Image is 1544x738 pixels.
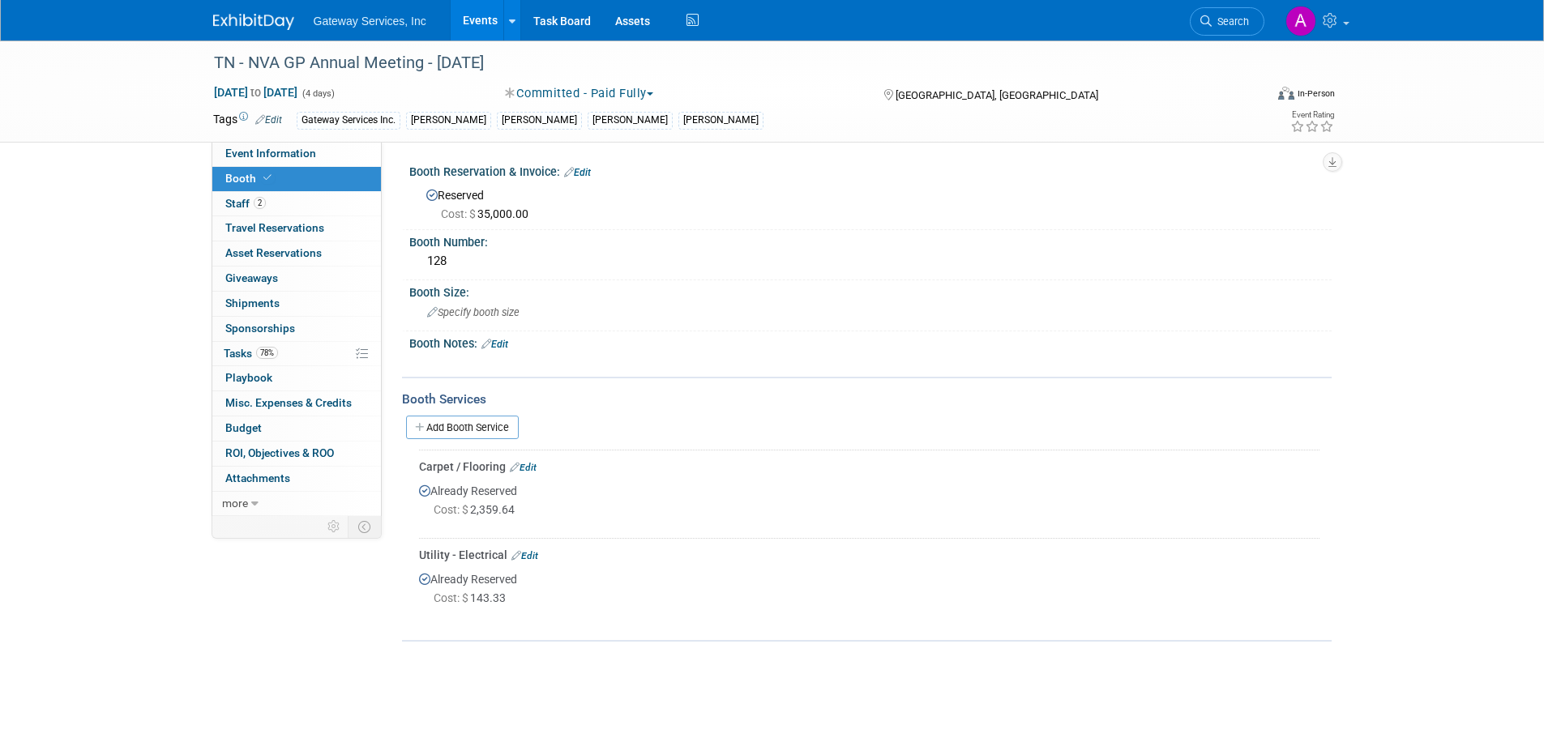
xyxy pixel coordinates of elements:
div: TN - NVA GP Annual Meeting - [DATE] [208,49,1240,78]
span: Specify booth size [427,306,520,318]
span: Cost: $ [441,207,477,220]
span: Travel Reservations [225,221,324,234]
div: Event Rating [1290,111,1334,119]
td: Toggle Event Tabs [348,516,381,537]
a: Staff2 [212,192,381,216]
a: Search [1190,7,1264,36]
span: (4 days) [301,88,335,99]
a: Edit [255,114,282,126]
span: 143.33 [434,591,512,604]
div: Gateway Services Inc. [297,112,400,129]
div: In-Person [1297,87,1335,100]
span: Search [1212,15,1249,28]
span: Cost: $ [434,591,470,604]
span: [GEOGRAPHIC_DATA], [GEOGRAPHIC_DATA] [896,89,1098,101]
span: Tasks [224,347,278,360]
img: ExhibitDay [213,14,294,30]
a: Budget [212,416,381,441]
a: Event Information [212,142,381,166]
a: Edit [510,462,537,473]
div: Utility - Electrical [419,547,1319,563]
a: Booth [212,167,381,191]
a: ROI, Objectives & ROO [212,442,381,466]
a: Edit [511,550,538,561]
img: Alyson Evans [1285,6,1316,36]
span: ROI, Objectives & ROO [225,446,334,459]
a: Playbook [212,366,381,390]
td: Tags [213,111,282,130]
span: Giveaways [225,271,278,284]
a: Edit [564,167,591,178]
div: Already Reserved [419,563,1319,621]
img: Format-Inperson.png [1278,87,1294,100]
span: Asset Reservations [225,246,322,259]
div: [PERSON_NAME] [406,112,491,129]
span: Event Information [225,147,316,160]
a: Add Booth Service [406,416,519,439]
span: [DATE] [DATE] [213,85,298,100]
td: Personalize Event Tab Strip [320,516,349,537]
span: 35,000.00 [441,207,535,220]
span: Booth [225,172,275,185]
div: 128 [421,249,1319,274]
span: more [222,497,248,510]
div: Reserved [421,183,1319,222]
a: Giveaways [212,267,381,291]
div: Carpet / Flooring [419,459,1319,475]
span: 2,359.64 [434,503,521,516]
button: Committed - Paid Fully [499,85,660,102]
a: Shipments [212,292,381,316]
div: Already Reserved [419,475,1319,532]
span: 2 [254,197,266,209]
span: Playbook [225,371,272,384]
span: Budget [225,421,262,434]
div: [PERSON_NAME] [678,112,763,129]
span: Attachments [225,471,290,484]
div: Booth Reservation & Invoice: [409,160,1332,181]
i: Booth reservation complete [263,173,272,182]
a: Travel Reservations [212,216,381,241]
span: Cost: $ [434,503,470,516]
span: to [248,86,263,99]
a: Sponsorships [212,317,381,341]
span: Gateway Services, Inc [314,15,426,28]
a: Misc. Expenses & Credits [212,391,381,416]
span: Sponsorships [225,322,295,335]
span: Misc. Expenses & Credits [225,396,352,409]
a: Asset Reservations [212,241,381,266]
div: Event Format [1169,84,1336,109]
div: [PERSON_NAME] [497,112,582,129]
div: Booth Number: [409,230,1332,250]
a: Tasks78% [212,342,381,366]
a: more [212,492,381,516]
span: 78% [256,347,278,359]
span: Shipments [225,296,280,309]
div: Booth Notes: [409,331,1332,352]
div: Booth Services [402,390,1332,408]
div: [PERSON_NAME] [588,112,673,129]
a: Attachments [212,467,381,491]
a: Edit [481,339,508,350]
span: Staff [225,197,266,210]
div: Booth Size: [409,280,1332,301]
